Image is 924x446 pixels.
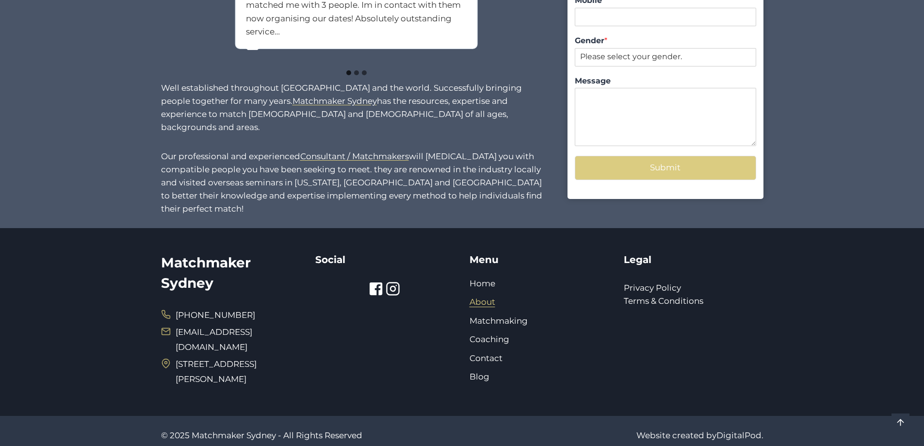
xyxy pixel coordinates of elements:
[470,297,495,307] a: About
[575,8,756,26] input: Mobile
[176,327,252,352] a: [EMAIL_ADDRESS][DOMAIN_NAME]
[292,96,377,106] a: Matchmaker Sydney
[470,252,609,267] h5: Menu
[346,70,351,75] button: Go to slide 1
[470,316,528,326] a: Matchmaking
[176,357,301,386] span: [STREET_ADDRESS][PERSON_NAME]
[624,252,763,267] h5: Legal
[470,353,503,363] a: Contact
[470,279,495,288] a: Home
[575,76,756,86] label: Message
[470,372,489,381] a: Blog
[575,156,756,180] button: Submit
[892,413,909,431] a: Scroll to top
[161,150,552,216] p: Our professional and experienced will [MEDICAL_DATA] you with compatible people you have been see...
[161,308,255,323] a: [PHONE_NUMBER]
[362,70,367,75] button: Go to slide 3
[315,252,455,267] h5: Social
[575,36,756,46] label: Gender
[624,296,703,306] a: Terms & Conditions
[161,429,455,442] p: © 2025 Matchmaker Sydney - All Rights Reserved
[176,308,255,323] span: [PHONE_NUMBER]
[161,252,301,293] h2: Matchmaker Sydney
[161,82,552,134] p: Well established throughout [GEOGRAPHIC_DATA] and the world. Successfully bringing people togethe...
[161,68,552,77] ul: Select a slide to show
[300,151,409,161] a: Consultant / Matchmakers
[354,70,359,75] button: Go to slide 2
[624,283,681,293] a: Privacy Policy
[716,430,762,440] a: DigitalPod
[470,334,509,344] a: Coaching
[470,429,763,442] p: Website created by .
